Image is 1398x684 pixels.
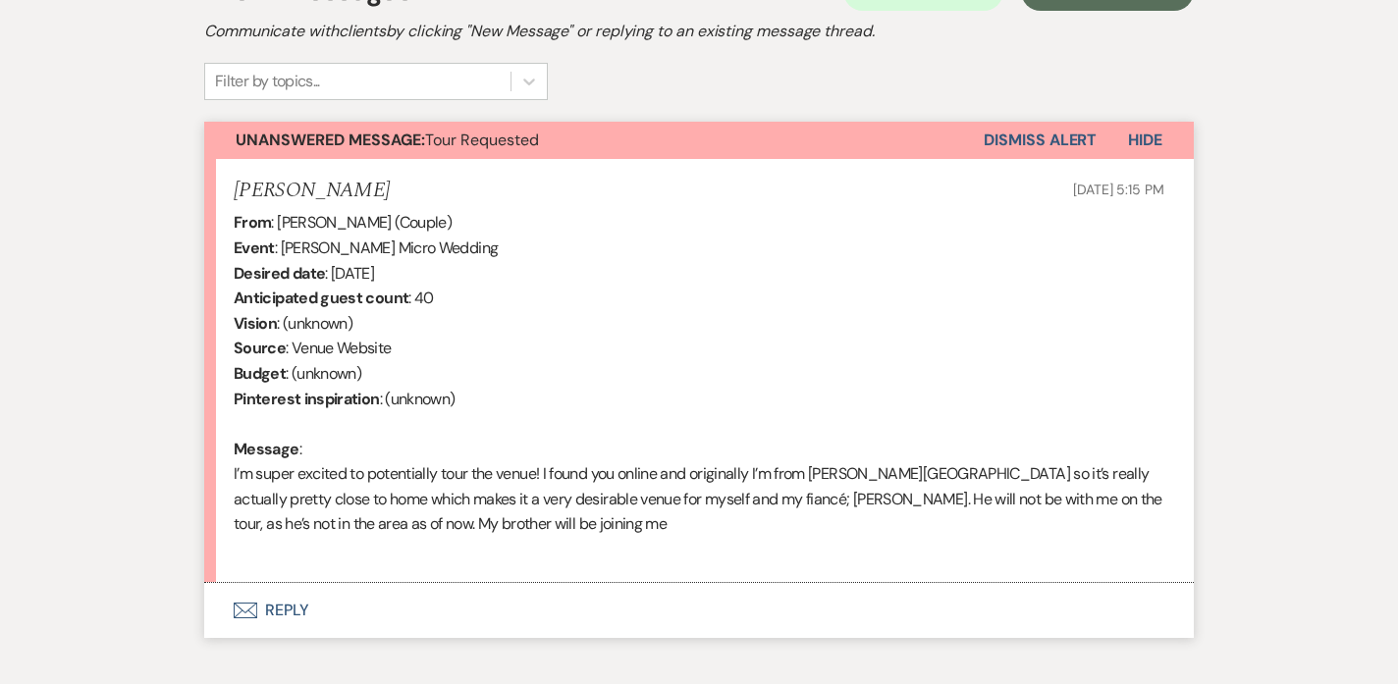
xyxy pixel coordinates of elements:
b: Anticipated guest count [234,288,408,308]
b: Budget [234,363,286,384]
div: Filter by topics... [215,70,320,93]
h5: [PERSON_NAME] [234,179,390,203]
span: Tour Requested [236,130,539,150]
b: Source [234,338,286,358]
button: Hide [1097,122,1194,159]
span: [DATE] 5:15 PM [1073,181,1164,198]
div: : [PERSON_NAME] (Couple) : [PERSON_NAME] Micro Wedding : [DATE] : 40 : (unknown) : Venue Website ... [234,210,1164,561]
b: Desired date [234,263,325,284]
button: Dismiss Alert [984,122,1097,159]
h2: Communicate with clients by clicking "New Message" or replying to an existing message thread. [204,20,1194,43]
b: Event [234,237,275,258]
b: Pinterest inspiration [234,389,380,409]
span: Hide [1128,130,1162,150]
b: From [234,212,271,233]
strong: Unanswered Message: [236,130,425,150]
b: Vision [234,313,277,334]
b: Message [234,439,299,459]
button: Unanswered Message:Tour Requested [204,122,984,159]
button: Reply [204,583,1194,638]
